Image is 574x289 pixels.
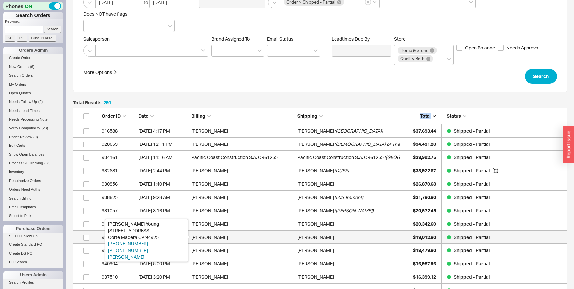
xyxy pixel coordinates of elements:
button: [PHONE_NUMBER] [108,241,148,247]
a: SE PO Follow Up [3,233,63,240]
a: 930856[DATE] 1:40 PM[PERSON_NAME][PERSON_NAME]$26,870.68Shipped - Partial [73,177,567,191]
div: [PERSON_NAME] [297,257,334,270]
a: Create DS PO [3,250,63,257]
div: Date [138,113,188,119]
span: $16,987.96 [413,261,436,266]
div: Billing [191,113,294,119]
button: More Options [83,69,117,76]
a: 938850[DATE] 9:04 AM[PERSON_NAME][PERSON_NAME]$20,342.60Shipped - Partial [73,217,567,231]
span: Search [533,72,549,80]
span: Shipped - Partial [454,194,490,200]
span: Verify Compatibility [9,126,40,130]
button: [PHONE_NUMBER] [PERSON_NAME] [108,247,185,260]
div: Status [441,113,564,119]
span: Shipped - Partial [454,208,490,213]
span: ( DUFF ) [335,164,349,177]
a: 938625[DATE] 9:28 AM[PERSON_NAME][PERSON_NAME](505 Tremont)$21,780.80Shipped - Partial [73,191,567,204]
span: Status [447,113,461,119]
span: 291 [103,100,111,105]
a: Show Open Balances [3,151,63,158]
svg: open menu [258,49,262,52]
div: [PERSON_NAME] Young [108,221,185,227]
div: 9/11/25 12:11 PM [138,138,188,151]
div: [PERSON_NAME] [297,217,334,231]
span: New Orders [9,65,29,69]
input: Needs Approval [498,45,504,51]
a: Under Review(9) [3,134,63,141]
span: Shipping [297,113,317,119]
a: Needs Lead Times [3,107,63,114]
div: [PERSON_NAME] [191,164,294,177]
a: Edit Carts [3,142,63,149]
div: 8/29/25 1:40 PM [138,177,188,191]
div: [PERSON_NAME] [191,244,294,257]
div: Orders Admin [3,47,63,54]
div: [PERSON_NAME] [191,270,294,284]
span: $21,780.80 [413,194,436,200]
a: 932681[DATE] 2:44 PM[PERSON_NAME][PERSON_NAME](DUFF)$33,922.67Shipped - Partial [73,164,567,177]
span: Date [138,113,148,119]
div: [PERSON_NAME] [191,191,294,204]
span: ( 6 ) [30,65,34,69]
input: Cust. PO/Proj [29,35,56,42]
div: [PERSON_NAME] [297,270,334,284]
span: $19,012.80 [413,234,436,240]
div: 940904 [102,257,135,270]
svg: open menu [314,49,318,52]
div: 930856 [102,177,135,191]
p: Keyword: [5,19,63,26]
span: $16,399.12 [413,274,436,280]
a: My Orders [3,81,63,88]
a: 940904[DATE] 5:00 PM[PERSON_NAME][PERSON_NAME]$16,987.96Shipped - Partial [73,257,567,270]
div: 916588 [102,124,135,138]
a: Needs Follow Up(2) [3,98,63,105]
a: 928653[DATE] 12:11 PM[PERSON_NAME][PERSON_NAME]([DEMOGRAPHIC_DATA] of The Shore Mikvah)$34,431.28... [73,138,567,151]
div: [PERSON_NAME] [297,244,334,257]
div: 928653 [102,138,135,151]
div: [PERSON_NAME] [191,217,294,231]
div: [STREET_ADDRESS] [108,227,185,234]
div: Corte Madera CA 94925 [108,234,185,241]
div: Total [403,113,436,119]
a: 936567[DATE] 3:25 PM[PERSON_NAME][PERSON_NAME]$18,479.80Shipped - Partial [73,244,567,257]
div: Shipping [297,113,400,119]
div: 939434 [102,231,135,244]
span: Home & Stone [400,48,428,53]
div: 932681 [102,164,135,177]
a: 939434[DATE] 12:45 PM[PERSON_NAME][PERSON_NAME]$19,012.80Shipped - Partial [73,231,567,244]
div: 9/18/25 5:00 PM [138,257,188,270]
a: Select to Pick [3,212,63,219]
span: ( [GEOGRAPHIC_DATA] 411 ) [384,151,442,164]
div: Pacific Coast Construction S.A. CR61255 [191,151,294,164]
div: [PERSON_NAME] [297,164,334,177]
input: SE [5,35,15,42]
span: ON [25,3,32,10]
div: Phones [3,2,63,10]
span: ( [GEOGRAPHIC_DATA] ) [335,124,383,138]
span: $18,479.80 [413,247,436,253]
div: [PERSON_NAME] [191,138,294,151]
span: $20,342.60 [413,221,436,227]
div: 938850 [102,217,135,231]
input: Store [434,55,439,63]
a: Search Profiles [3,279,63,286]
a: Reauthorize Orders [3,177,63,184]
span: Does NOT have flags [83,11,127,17]
a: 916588[DATE] 4:17 PM[PERSON_NAME][PERSON_NAME]([GEOGRAPHIC_DATA])$37,693.44Shipped - Partial [73,124,567,138]
div: 938625 [102,191,135,204]
span: ( 33 ) [44,161,51,165]
span: Open Balance [465,45,495,51]
span: $26,870.68 [413,181,436,187]
a: New Orders(6) [3,63,63,70]
span: $37,693.44 [413,128,436,134]
div: 936567 [102,244,135,257]
span: $33,992.75 [413,154,436,160]
div: More Options [83,69,112,76]
span: ( [DEMOGRAPHIC_DATA] of The Shore Mikvah ) [335,138,431,151]
span: Salesperson [83,36,209,42]
input: Search [44,26,61,33]
div: 8/28/25 4:17 PM [138,124,188,138]
div: 9/10/25 9:28 AM [138,191,188,204]
div: Purchase Orders [3,225,63,233]
span: ( 9 ) [33,135,38,139]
